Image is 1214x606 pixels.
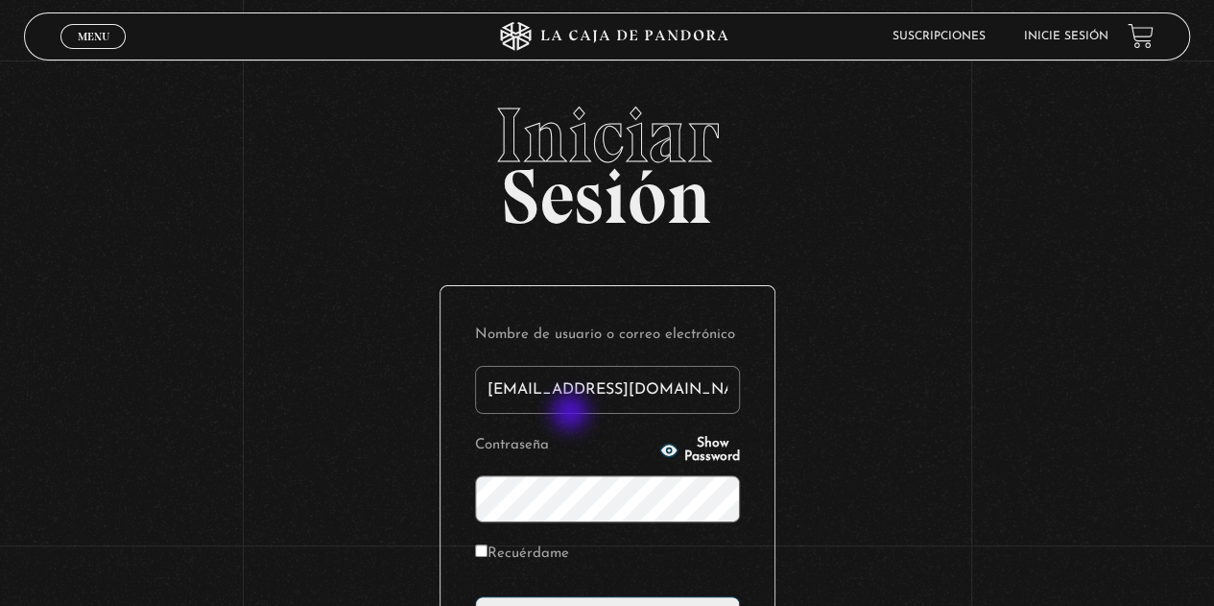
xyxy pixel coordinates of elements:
[475,545,488,557] input: Recuérdame
[71,46,116,60] span: Cerrar
[893,31,986,42] a: Suscripciones
[475,540,569,570] label: Recuérdame
[659,437,740,464] button: Show Password
[684,437,740,464] span: Show Password
[475,431,655,461] label: Contraseña
[78,31,109,42] span: Menu
[1128,23,1154,49] a: View your shopping cart
[475,321,740,351] label: Nombre de usuario o correo electrónico
[24,97,1189,220] h2: Sesión
[24,97,1189,174] span: Iniciar
[1024,31,1108,42] a: Inicie sesión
